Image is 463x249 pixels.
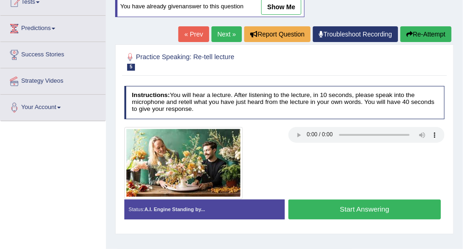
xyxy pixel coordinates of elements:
[145,206,205,212] strong: A.I. Engine Standing by...
[127,64,135,71] span: 5
[124,200,285,220] div: Status:
[132,91,170,98] b: Instructions:
[288,200,441,219] button: Start Answering
[124,51,323,71] h2: Practice Speaking: Re-tell lecture
[124,86,445,119] h4: You will hear a lecture. After listening to the lecture, in 10 seconds, please speak into the mic...
[0,16,105,39] a: Predictions
[178,26,209,42] a: « Prev
[313,26,398,42] a: Troubleshoot Recording
[400,26,451,42] button: Re-Attempt
[211,26,242,42] a: Next »
[0,42,105,65] a: Success Stories
[0,68,105,91] a: Strategy Videos
[244,26,311,42] button: Report Question
[0,95,105,118] a: Your Account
